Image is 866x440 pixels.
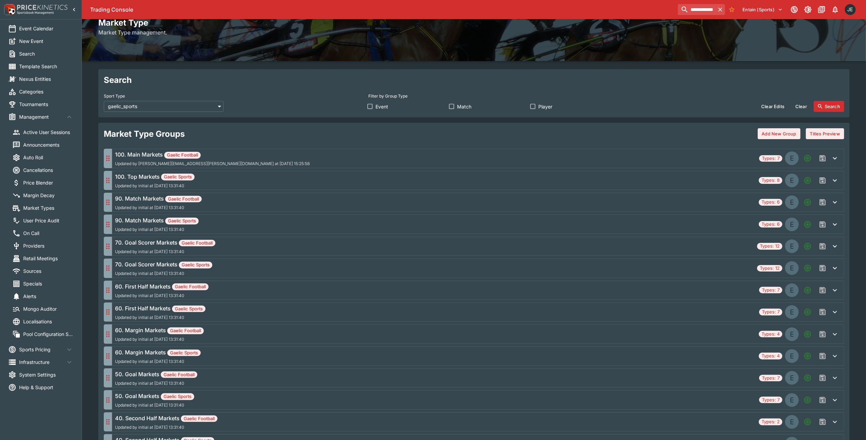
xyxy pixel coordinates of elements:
button: Add a new Market type to the group [801,306,814,318]
span: Categories [19,88,73,95]
span: Updated by [PERSON_NAME][EMAIL_ADDRESS][PERSON_NAME][DOMAIN_NAME] at [DATE] 15:25:58 [115,161,310,166]
span: Tournaments [19,101,73,108]
span: Updated by initial at [DATE] 13:31:40 [115,184,195,188]
div: EVENT [785,415,799,429]
span: Event Calendar [19,25,73,32]
span: Types: 7 [759,309,782,316]
span: Gaelic Football [164,152,201,159]
span: Gaelic Sports [172,306,205,312]
h6: 90. Match Markets [115,194,202,203]
span: Save changes to the Market Type group [817,394,829,406]
span: Types: 12 [757,243,782,250]
button: Connected to PK [788,3,800,16]
span: Price Blender [23,179,73,186]
span: Types: 7 [759,287,782,294]
span: Sports Pricing [19,346,65,353]
img: PriceKinetics [17,5,68,10]
span: Types: 2 [759,419,782,425]
span: Auto Roll [23,154,73,161]
span: Updated by initial at [DATE] 13:31:40 [115,425,217,430]
h6: 50. Goal Markets [115,392,194,400]
span: Cancellations [23,166,73,174]
span: Types: 7 [759,375,782,382]
span: Gaelic Sports [161,393,194,400]
span: Alerts [23,293,73,300]
button: Titles Preview [806,128,844,139]
span: Types: 6 [759,221,782,228]
h2: Market Type Groups [104,129,185,139]
button: Add a new Market type to the group [801,240,814,252]
span: Nexus Entities [19,75,73,83]
span: Updated by initial at [DATE] 13:31:40 [115,403,194,408]
input: search [678,4,715,15]
h6: 40. Second Half Markets [115,414,217,422]
span: Gaelic Sports [167,350,201,356]
button: Add New Group [758,128,800,139]
span: Save changes to the Market Type group [817,416,829,428]
span: Help & Support [19,384,73,391]
span: Player [538,103,552,110]
h6: 70. Goal Scorer Markets [115,238,215,247]
span: Updated by initial at [DATE] 13:31:40 [115,381,197,386]
button: Clear Edits [757,101,789,112]
span: Save changes to the Market Type group [817,174,829,187]
span: Management [19,113,65,120]
button: Search [814,101,844,112]
span: Mongo Auditor [23,305,73,312]
span: Sources [23,267,73,275]
div: EVENT [785,239,799,253]
h6: 70. Goal Scorer Markets [115,260,212,268]
button: Add a new Market type to the group [801,152,814,164]
button: Add a new Market type to the group [801,284,814,296]
span: Updated by initial at [DATE] 13:31:40 [115,271,212,276]
h6: 100. Main Markets [115,150,310,159]
span: Save changes to the Market Type group [817,306,829,318]
span: Active User Sessions [23,129,73,136]
img: PriceKinetics Logo [2,3,16,16]
span: Gaelic Sports [161,174,195,180]
h2: Market Type [98,17,850,28]
span: Template Search [19,63,73,70]
span: Market Types [23,204,73,211]
span: Types: 4 [759,353,782,360]
h6: 60. Margin Markets [115,326,204,334]
h6: 90. Match Markets [115,216,199,224]
span: Match [457,103,471,110]
span: Pool Configuration Sets [23,331,73,338]
div: EVENT [785,218,799,231]
button: Select Tenant [739,4,787,15]
span: Infrastructure [19,358,65,366]
span: Updated by initial at [DATE] 13:31:40 [115,227,199,232]
span: Save changes to the Market Type group [817,372,829,384]
div: EVENT [785,195,799,209]
span: Localisations [23,318,73,325]
button: Add a new Market type to the group [801,174,814,187]
h6: 60. First Half Markets [115,304,205,312]
button: Clear [791,101,811,112]
span: Updated by initial at [DATE] 13:31:40 [115,293,209,298]
span: Gaelic Football [172,283,209,290]
span: System Settings [19,371,73,378]
button: Notifications [829,3,841,16]
h6: 60. Margin Markets [115,348,201,356]
h6: 60. First Half Markets [115,282,209,291]
img: Sportsbook Management [17,11,54,14]
span: Save changes to the Market Type group [817,262,829,274]
span: Save changes to the Market Type group [817,240,829,252]
h6: 50. Goal Markets [115,370,197,378]
button: No Bookmarks [726,4,737,15]
span: Types: 12 [757,265,782,272]
span: Save changes to the Market Type group [817,350,829,362]
span: Types: 4 [759,331,782,338]
span: Specials [23,280,73,287]
button: Add a new Market type to the group [801,262,814,274]
span: User Price Audit [23,217,73,224]
span: Types: 7 [759,397,782,404]
button: James Edlin [843,2,858,17]
button: Add a new Market type to the group [801,372,814,384]
span: Types: 7 [759,155,782,162]
div: EVENT [785,393,799,407]
div: James Edlin [845,4,856,15]
span: Types: 6 [759,199,782,206]
span: Save changes to the Market Type group [817,196,829,208]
